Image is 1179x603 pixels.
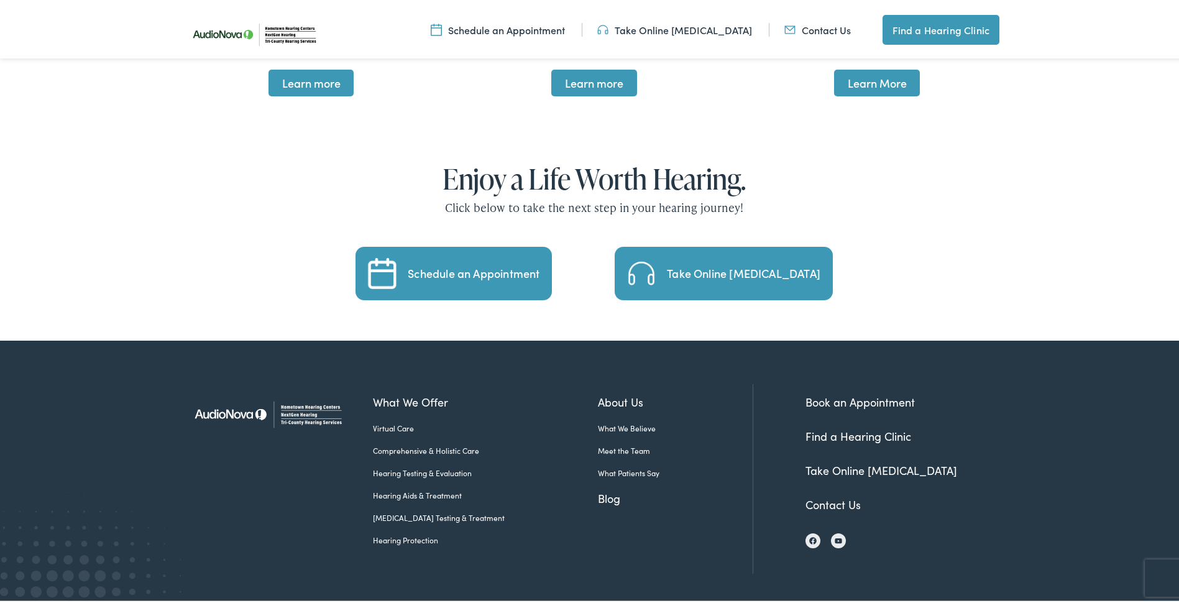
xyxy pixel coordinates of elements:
[431,21,442,34] img: utility icon
[408,265,539,277] div: Schedule an Appointment
[784,21,796,34] img: utility icon
[597,21,752,34] a: Take Online [MEDICAL_DATA]
[184,382,355,442] img: Tri-County Hearing Services
[373,420,598,431] a: Virtual Care
[268,67,354,94] span: Learn more
[598,443,753,454] a: Meet the Team
[431,21,565,34] a: Schedule an Appointment
[598,487,753,504] a: Blog
[784,21,851,34] a: Contact Us
[626,255,657,287] img: Take an Online Hearing Test
[835,535,842,542] img: YouTube
[615,244,832,298] a: Take an Online Hearing Test Take Online [MEDICAL_DATA]
[373,465,598,476] a: Hearing Testing & Evaluation
[598,465,753,476] a: What Patients Say
[805,494,861,510] a: Contact Us
[598,420,753,431] a: What We Believe
[373,532,598,543] a: Hearing Protection
[356,244,552,298] a: Schedule an Appointment Schedule an Appointment
[373,510,598,521] a: [MEDICAL_DATA] Testing & Treatment
[551,67,636,94] span: Learn more
[373,443,598,454] a: Comprehensive & Holistic Care
[805,426,911,441] a: Find a Hearing Clinic
[805,460,957,476] a: Take Online [MEDICAL_DATA]
[598,391,753,408] a: About Us
[883,12,999,42] a: Find a Hearing Clinic
[373,391,598,408] a: What We Offer
[667,265,820,277] div: Take Online [MEDICAL_DATA]
[367,255,398,287] img: Schedule an Appointment
[597,21,608,34] img: utility icon
[805,392,915,407] a: Book an Appointment
[834,67,920,94] span: Learn More
[373,487,598,499] a: Hearing Aids & Treatment
[809,535,817,542] img: Facebook icon, indicating the presence of the site or brand on the social media platform.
